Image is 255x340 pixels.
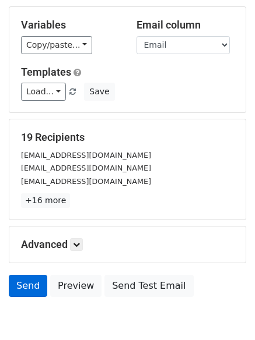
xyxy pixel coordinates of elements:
[21,66,71,78] a: Templates
[21,19,119,31] h5: Variables
[21,193,70,208] a: +16 more
[21,83,66,101] a: Load...
[50,275,102,297] a: Preview
[21,36,92,54] a: Copy/paste...
[84,83,114,101] button: Save
[21,151,151,160] small: [EMAIL_ADDRESS][DOMAIN_NAME]
[137,19,235,31] h5: Email column
[9,275,47,297] a: Send
[197,284,255,340] iframe: Chat Widget
[104,275,193,297] a: Send Test Email
[21,177,151,186] small: [EMAIL_ADDRESS][DOMAIN_NAME]
[21,164,151,172] small: [EMAIL_ADDRESS][DOMAIN_NAME]
[21,238,234,251] h5: Advanced
[21,131,234,144] h5: 19 Recipients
